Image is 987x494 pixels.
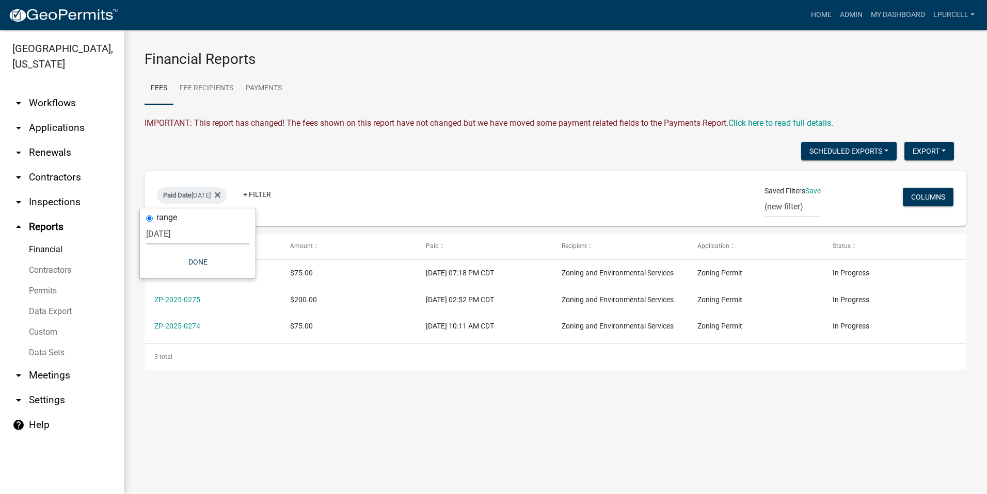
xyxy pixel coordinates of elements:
[173,72,240,105] a: Fee Recipients
[12,221,25,233] i: arrow_drop_up
[12,171,25,184] i: arrow_drop_down
[765,186,805,196] span: Saved Filters
[823,234,959,259] datatable-header-cell: Status
[290,322,313,330] span: $75.00
[697,322,742,330] span: Zoning Permit
[145,344,966,370] div: 3 total
[562,295,674,304] span: Zoning and Environmental Services
[904,142,954,160] button: Export
[562,322,674,330] span: Zoning and Environmental Services
[697,295,742,304] span: Zoning Permit
[290,295,317,304] span: $200.00
[280,234,416,259] datatable-header-cell: Amount
[728,118,833,128] wm-modal-confirm: Upcoming Changes to Daily Fees Report
[145,72,173,105] a: Fees
[867,5,929,25] a: My Dashboard
[235,185,279,204] a: + Filter
[156,213,177,222] label: range
[903,188,953,206] button: Columns
[154,295,200,304] a: ZP-2025-0275
[12,97,25,109] i: arrow_drop_down
[562,242,587,250] span: Recipient
[929,5,979,25] a: lpurcell
[12,196,25,208] i: arrow_drop_down
[290,269,313,277] span: $75.00
[833,295,869,304] span: In Progress
[426,242,439,250] span: Paid
[416,234,552,259] datatable-header-cell: Paid
[697,269,742,277] span: Zoning Permit
[801,142,897,160] button: Scheduled Exports
[154,322,200,330] a: ZP-2025-0274
[12,122,25,134] i: arrow_drop_down
[805,187,821,195] a: Save
[426,320,542,332] div: [DATE] 10:11 AM CDT
[697,242,729,250] span: Application
[833,269,869,277] span: In Progress
[12,369,25,382] i: arrow_drop_down
[290,242,313,250] span: Amount
[145,117,966,129] div: IMPORTANT: This report has changed! The fees shown on this report have not changed but we have mo...
[12,394,25,406] i: arrow_drop_down
[687,234,823,259] datatable-header-cell: Application
[240,72,288,105] a: Payments
[551,234,687,259] datatable-header-cell: Recipient
[145,51,966,68] h3: Financial Reports
[146,253,249,271] button: Done
[157,187,227,204] div: [DATE]
[836,5,867,25] a: Admin
[833,322,869,330] span: In Progress
[807,5,836,25] a: Home
[833,242,851,250] span: Status
[12,419,25,431] i: help
[426,267,542,279] div: [DATE] 07:18 PM CDT
[728,118,833,128] a: Click here to read full details.
[163,191,192,199] span: Paid Date
[562,269,674,277] span: Zoning and Environmental Services
[426,294,542,306] div: [DATE] 02:52 PM CDT
[12,146,25,159] i: arrow_drop_down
